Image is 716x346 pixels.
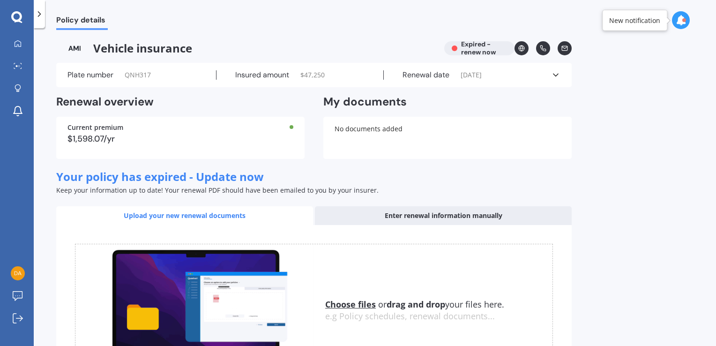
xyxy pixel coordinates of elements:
[56,41,93,55] img: AMI-text-1.webp
[609,15,660,25] div: New notification
[323,95,407,109] h2: My documents
[325,299,504,310] span: or your files here.
[300,70,325,80] span: $ 47,250
[67,124,293,131] div: Current premium
[403,70,449,80] label: Renewal date
[125,70,151,80] span: QNH317
[461,70,482,80] span: [DATE]
[67,70,113,80] label: Plate number
[315,206,572,225] div: Enter renewal information manually
[56,15,108,28] span: Policy details
[11,266,25,280] img: 459000f60d60412933e71b1243ec236d
[235,70,289,80] label: Insured amount
[67,135,293,143] div: $1,598.07/yr
[325,299,376,310] u: Choose files
[325,311,552,322] div: e.g Policy schedules, renewal documents...
[56,186,379,195] span: Keep your information up to date! Your renewal PDF should have been emailed to you by your insurer.
[387,299,445,310] b: drag and drop
[56,95,305,109] h2: Renewal overview
[323,117,572,159] div: No documents added
[56,41,437,55] span: Vehicle insurance
[56,206,313,225] div: Upload your new renewal documents
[56,169,264,184] span: Your policy has expired - Update now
